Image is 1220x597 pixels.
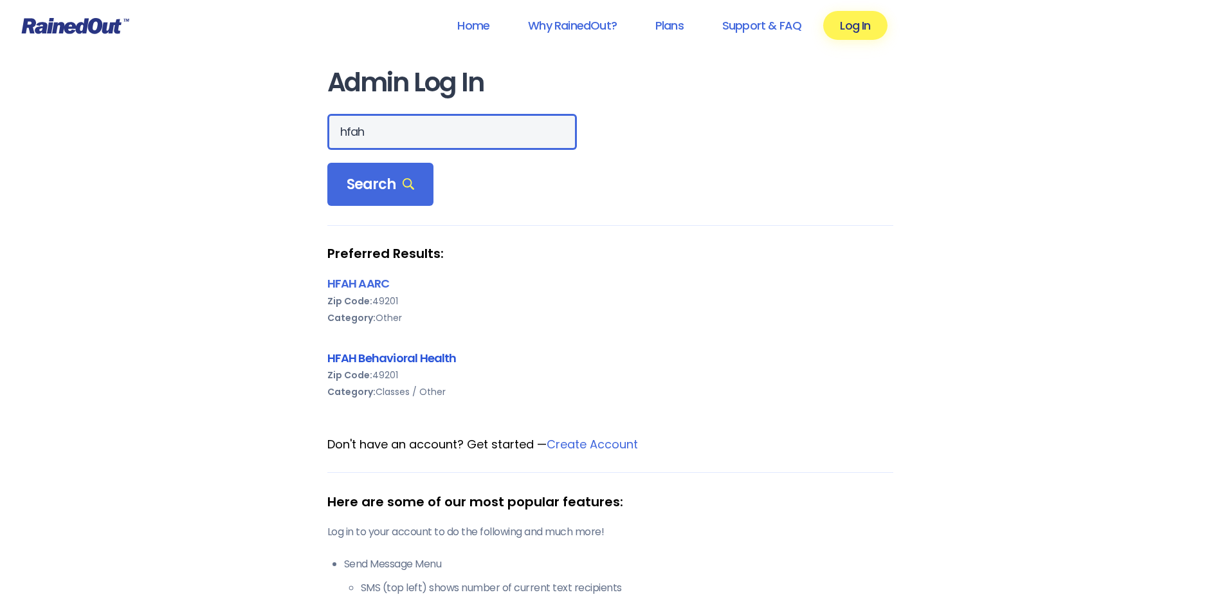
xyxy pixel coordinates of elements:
[327,245,893,262] strong: Preferred Results:
[347,176,415,194] span: Search
[327,492,893,511] div: Here are some of our most popular features:
[327,293,893,309] div: 49201
[327,350,457,366] a: HFAH Behavioral Health
[327,163,434,207] div: Search
[327,114,577,150] input: Search Orgs…
[327,383,893,400] div: Classes / Other
[511,11,633,40] a: Why RainedOut?
[327,275,390,291] a: HFAH AARC
[327,68,893,97] h1: Admin Log In
[327,367,893,383] div: 49201
[327,275,893,292] div: HFAH AARC
[327,349,893,367] div: HFAH Behavioral Health
[327,311,376,324] b: Category:
[327,369,372,381] b: Zip Code:
[547,436,638,452] a: Create Account
[327,385,376,398] b: Category:
[361,580,893,596] li: SMS (top left) shows number of current text recipients
[823,11,887,40] a: Log In
[327,524,893,540] p: Log in to your account to do the following and much more!
[706,11,818,40] a: Support & FAQ
[639,11,700,40] a: Plans
[327,309,893,326] div: Other
[441,11,506,40] a: Home
[327,295,372,308] b: Zip Code:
